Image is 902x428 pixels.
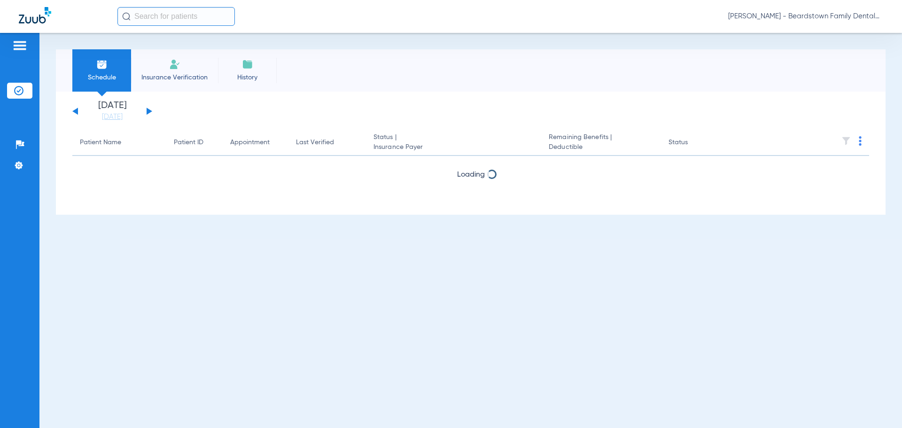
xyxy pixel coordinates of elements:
[174,138,203,148] div: Patient ID
[122,12,131,21] img: Search Icon
[79,73,124,82] span: Schedule
[457,171,485,179] span: Loading
[117,7,235,26] input: Search for patients
[230,138,281,148] div: Appointment
[138,73,211,82] span: Insurance Verification
[19,7,51,23] img: Zuub Logo
[80,138,121,148] div: Patient Name
[84,112,140,122] a: [DATE]
[230,138,270,148] div: Appointment
[661,130,724,156] th: Status
[12,40,27,51] img: hamburger-icon
[242,59,253,70] img: History
[174,138,215,148] div: Patient ID
[841,136,851,146] img: filter.svg
[366,130,541,156] th: Status |
[549,142,653,152] span: Deductible
[728,12,883,21] span: [PERSON_NAME] - Beardstown Family Dental
[373,142,534,152] span: Insurance Payer
[225,73,270,82] span: History
[296,138,358,148] div: Last Verified
[96,59,108,70] img: Schedule
[80,138,159,148] div: Patient Name
[84,101,140,122] li: [DATE]
[541,130,661,156] th: Remaining Benefits |
[296,138,334,148] div: Last Verified
[169,59,180,70] img: Manual Insurance Verification
[859,136,862,146] img: group-dot-blue.svg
